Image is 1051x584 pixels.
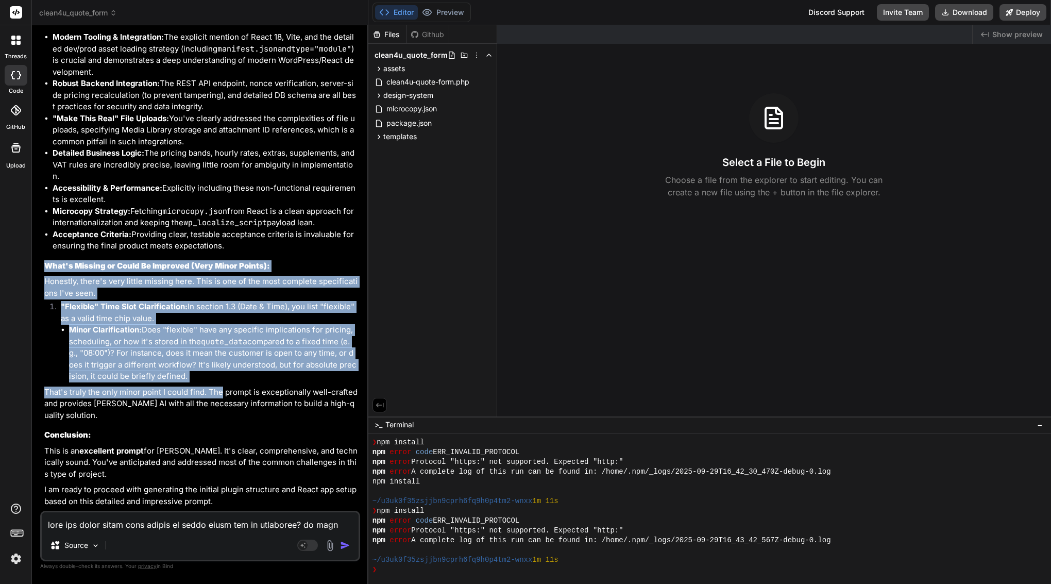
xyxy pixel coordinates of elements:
img: attachment [324,540,336,552]
span: error [389,536,411,545]
span: error [389,447,411,457]
span: npm [372,526,385,536]
span: code [416,447,433,457]
span: ❯ [372,506,377,516]
code: manifest.json [217,44,278,54]
div: Github [406,29,449,40]
button: Editor [375,5,418,20]
span: clean4u_quote_form [39,8,117,18]
span: 1m 11s [532,555,558,565]
span: Terminal [385,420,414,430]
li: The pricing bands, hourly rates, extras, supplements, and VAT rules are incredibly precise, leavi... [53,147,358,182]
li: The REST API endpoint, nonce verification, server-side pricing recalculation (to prevent tamperin... [53,78,358,113]
strong: Modern Tooling & Integration: [53,32,164,42]
strong: "Flexible" Time Slot Clarification: [61,302,188,311]
span: ❯ [372,438,377,447]
span: npm [372,536,385,545]
span: npm [372,447,385,457]
label: threads [5,52,27,61]
span: error [389,516,411,526]
span: clean4u-quote-form.php [385,76,470,88]
span: A complete log of this run can be found in: /home/.npm/_logs/2025-09-29T16_43_42_567Z-debug-0.log [411,536,830,545]
strong: Detailed Business Logic: [53,148,144,158]
span: npm install [377,438,424,447]
p: Source [64,540,88,550]
label: GitHub [6,123,25,131]
img: Pick Models [91,541,100,550]
span: npm [372,457,385,467]
strong: Acceptance Criteria: [53,229,131,239]
strong: What's Missing or Could Be Improved (Very Minor Points): [44,261,270,271]
span: privacy [138,563,157,569]
span: error [389,526,411,536]
button: Deploy [999,4,1046,21]
strong: Accessibility & Performance: [53,183,162,193]
span: templates [383,131,417,142]
button: Download [935,4,993,21]
span: error [389,467,411,477]
img: icon [340,540,350,550]
label: Upload [6,161,26,170]
span: clean4u_quote_form [375,50,448,60]
span: package.json [385,117,433,129]
span: assets [383,63,405,74]
span: error [389,457,411,467]
span: ERR_INVALID_PROTOCOL [433,447,519,457]
p: I am ready to proceed with generating the initial plugin structure and React app setup based on t... [44,484,358,507]
span: microcopy.json [385,103,438,115]
code: microcopy.json [162,206,227,216]
strong: Robust Backend Integration: [53,78,160,88]
span: ~/u3uk0f35zsjjbn9cprh6fq9h0p4tm2-wnxx [372,496,533,506]
strong: "Make This Real" File Uploads: [53,113,169,123]
p: Always double-check its answers. Your in Bind [40,561,360,571]
p: That's truly the only minor point I could find. The prompt is exceptionally well-crafted and prov... [44,387,358,422]
span: code [416,516,433,526]
span: ❯ [372,565,377,575]
span: >_ [375,420,382,430]
label: code [9,87,23,95]
li: In section 1.3 (Date & Time), you list "flexible" as a valid time chip value. [53,301,358,382]
code: quote_data [201,337,247,347]
li: Providing clear, testable acceptance criteria is invaluable for ensuring the final product meets ... [53,229,358,252]
strong: Conclusion: [44,430,91,440]
span: Show preview [992,29,1043,40]
span: Protocol "https:" not supported. Expected "http:" [411,526,623,536]
span: Protocol "https:" not supported. Expected "http:" [411,457,623,467]
span: − [1037,420,1043,430]
span: 1m 11s [532,496,558,506]
li: You've clearly addressed the complexities of file uploads, specifying Media Library storage and a... [53,113,358,148]
li: The explicit mention of React 18, Vite, and the detailed dev/prod asset loading strategy (includi... [53,31,358,78]
p: Honestly, there's very little missing here. This is one of the most complete specifications I've ... [44,276,358,299]
span: npm [372,516,385,526]
div: Files [368,29,406,40]
img: settings [7,550,25,568]
strong: Minor Clarification: [69,325,142,335]
code: wp_localize_script [183,218,267,228]
div: Discord Support [802,4,871,21]
span: ~/u3uk0f35zsjjbn9cprh6fq9h0p4tm2-wnxx [372,555,533,565]
span: npm install [377,506,424,516]
li: Does "flexible" have any specific implications for pricing, scheduling, or how it's stored in the... [69,324,358,382]
span: ERR_INVALID_PROTOCOL [433,516,519,526]
span: A complete log of this run can be found in: /home/.npm/_logs/2025-09-29T16_42_30_470Z-debug-0.log [411,467,830,477]
strong: Microcopy Strategy: [53,206,130,216]
code: type="module" [291,44,351,54]
button: Preview [418,5,468,20]
span: design-system [383,90,433,101]
p: Choose a file from the explorer to start editing. You can create a new file using the + button in... [658,174,889,198]
h3: Select a File to Begin [722,155,825,170]
button: − [1035,416,1045,433]
span: npm install [372,477,420,487]
p: This is an for [PERSON_NAME]. It's clear, comprehensive, and technically sound. You've anticipate... [44,445,358,480]
li: Explicitly including these non-functional requirements is excellent. [53,182,358,206]
span: npm [372,467,385,477]
li: Fetching from React is a clean approach for internationalization and keeping the payload lean. [53,206,358,229]
strong: excellent prompt [79,446,144,456]
button: Invite Team [877,4,929,21]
